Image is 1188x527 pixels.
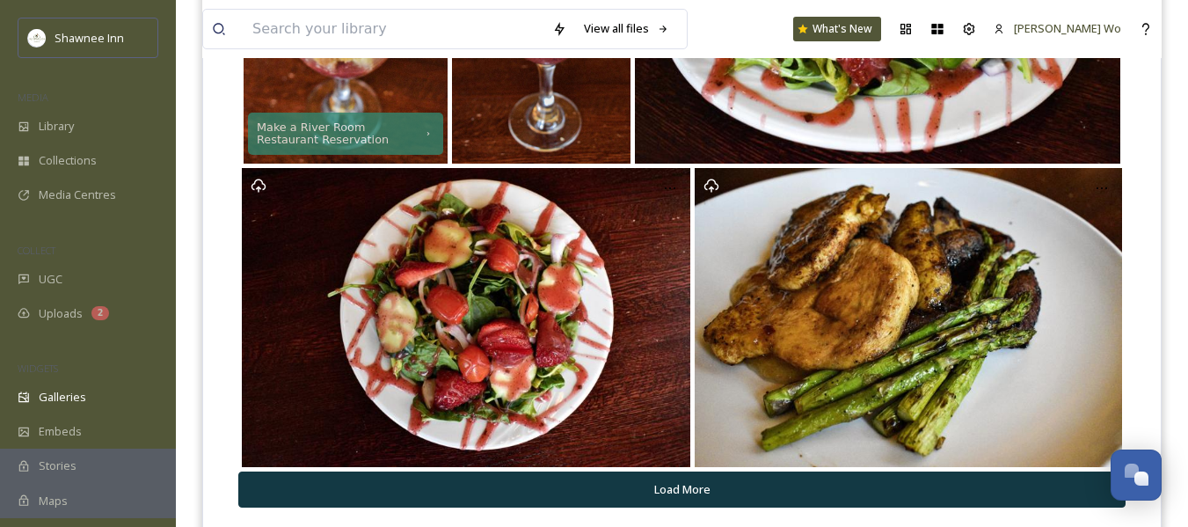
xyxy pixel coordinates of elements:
[39,457,77,474] span: Stories
[28,29,46,47] img: shawnee-300x300.jpg
[1014,20,1121,36] span: [PERSON_NAME] Wo
[575,11,678,46] a: View all files
[18,362,58,375] span: WIDGETS
[39,305,83,322] span: Uploads
[692,168,1124,467] a: Pan-seared chicken breast with a mango chutney, fingerling potatoes and carrots, and asparagus
[240,168,692,467] a: Summer Salad with a base of spinach and arugula, red onions, cherry tomatoes, cucumbers, and stra...
[238,472,1126,508] button: Load More
[55,30,124,46] span: Shawnee Inn
[39,423,82,440] span: Embeds
[91,306,109,320] div: 2
[39,493,68,509] span: Maps
[257,121,414,146] div: Make a River Room Restaurant Reservation
[244,10,543,48] input: Search your library
[39,271,62,288] span: UGC
[18,244,55,257] span: COLLECT
[39,152,97,169] span: Collections
[793,17,881,41] a: What's New
[39,118,74,135] span: Library
[18,91,48,104] span: MEDIA
[1111,450,1162,501] button: Open Chat
[39,187,116,203] span: Media Centres
[985,11,1130,46] a: [PERSON_NAME] Wo
[39,389,86,406] span: Galleries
